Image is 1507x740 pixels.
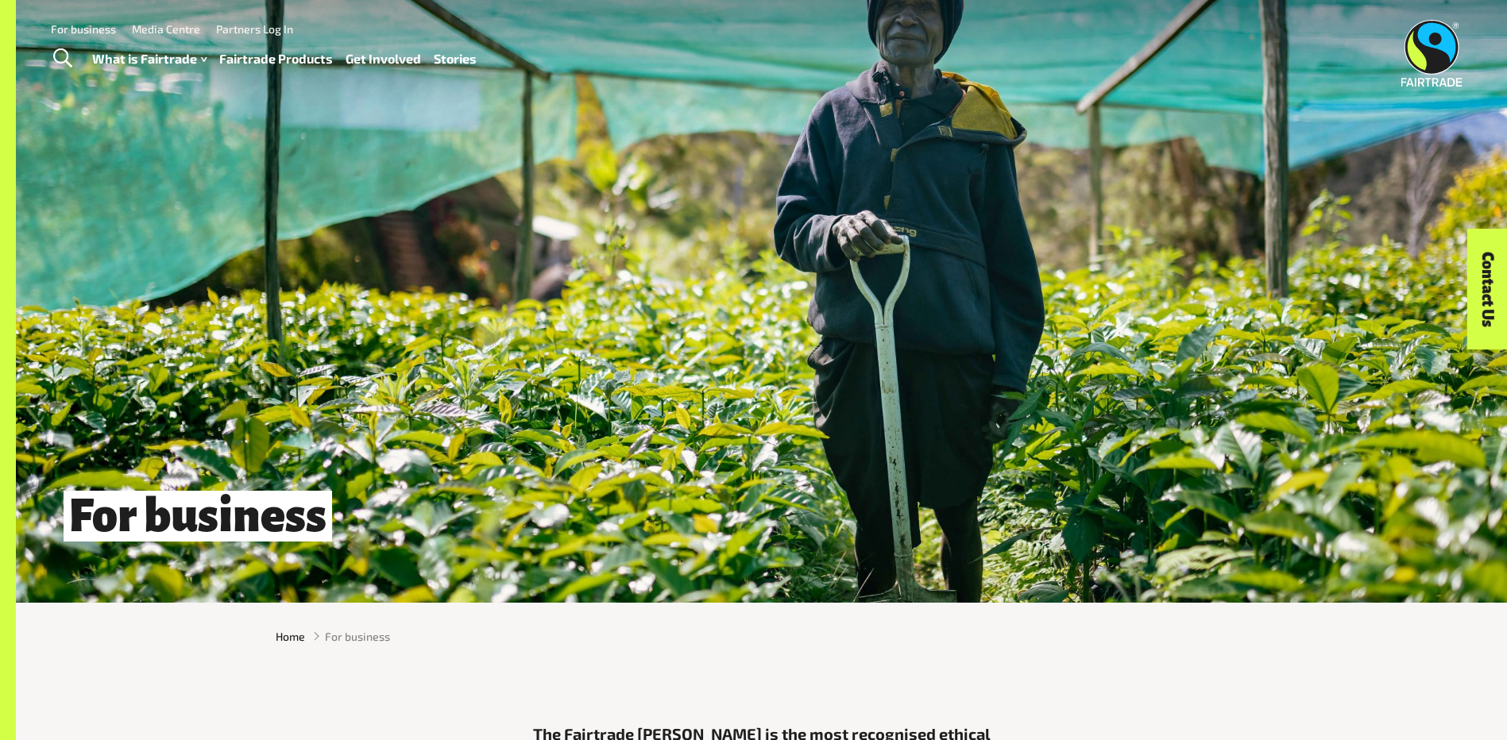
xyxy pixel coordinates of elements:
span: For business [325,628,390,645]
a: For business [51,22,116,36]
a: Media Centre [132,22,200,36]
a: Get Involved [346,48,421,71]
a: What is Fairtrade [92,48,207,71]
a: Toggle Search [43,39,82,79]
a: Stories [434,48,477,71]
a: Home [276,628,305,645]
a: Fairtrade Products [219,48,333,71]
a: Partners Log In [216,22,293,36]
img: Fairtrade Australia New Zealand logo [1401,20,1463,87]
span: For business [64,491,332,542]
